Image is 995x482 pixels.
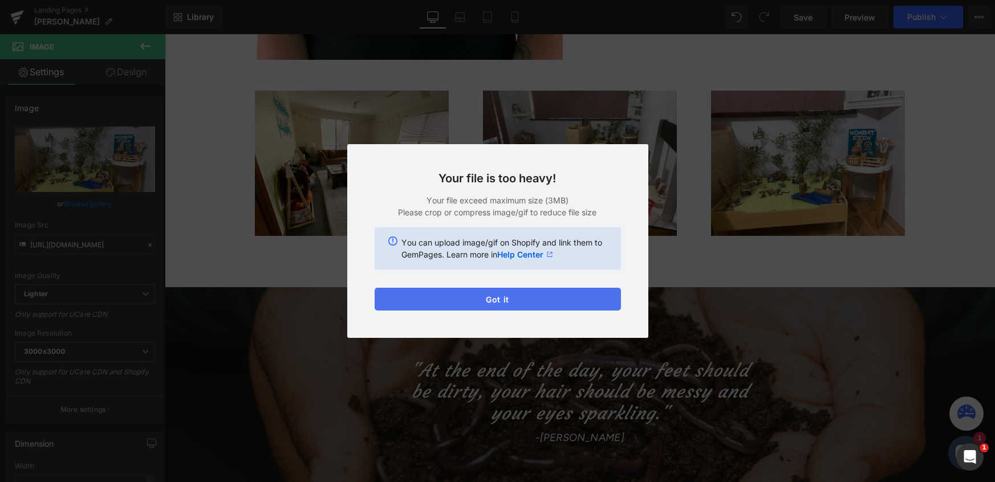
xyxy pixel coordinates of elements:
span: 1 [980,443,989,452]
iframe: Intercom live chat [956,443,984,471]
a: Help Center [498,248,553,260]
button: Got it [375,288,621,311]
i: "At the end of the day, your feet should be dirty, your hair should be messy and your eyes sparkl... [246,325,584,389]
inbox-online-store-chat: Shopify online store chat [780,402,821,439]
i: -[PERSON_NAME] [371,397,460,410]
p: Your file exceed maximum size (3MB) [375,194,621,206]
h3: Your file is too heavy! [375,171,621,185]
p: You can upload image/gif on Shopify and link them to GemPages. Learn more in [402,236,607,260]
p: Please crop or compress image/gif to reduce file size [375,206,621,218]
